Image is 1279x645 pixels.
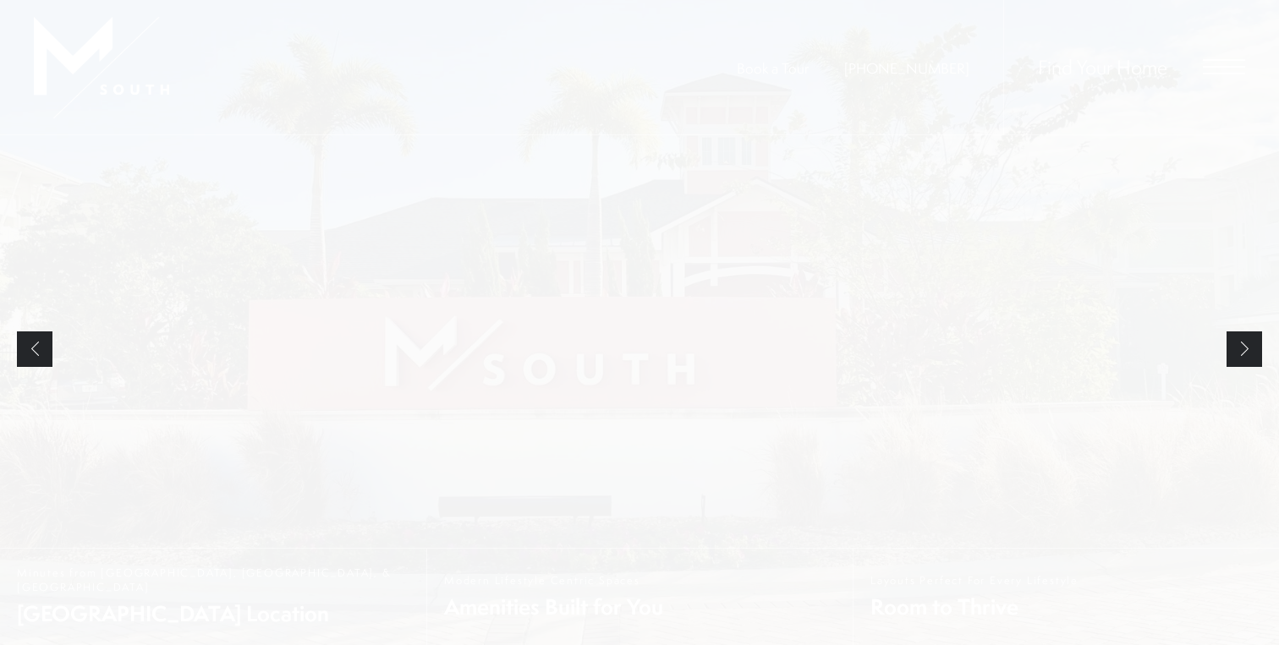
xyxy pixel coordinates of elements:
span: Minutes from [GEOGRAPHIC_DATA], [GEOGRAPHIC_DATA], & [GEOGRAPHIC_DATA] [17,566,409,594]
span: [GEOGRAPHIC_DATA] Location [17,599,409,628]
a: Book a Tour [737,58,809,78]
a: Modern Lifestyle Centric Spaces [426,549,853,645]
a: Previous [17,331,52,367]
span: Modern Lifestyle Centric Spaces [444,573,663,588]
span: Amenities Built for You [444,592,663,621]
img: MSouth [34,17,169,118]
span: Room to Thrive [870,592,1079,621]
a: Call Us at 813-570-8014 [844,58,969,78]
button: Open Menu [1203,59,1245,74]
span: [PHONE_NUMBER] [844,58,969,78]
a: Find Your Home [1038,53,1167,80]
a: Next [1227,331,1262,367]
a: Layouts Perfect For Every Lifestyle [853,549,1279,645]
span: Layouts Perfect For Every Lifestyle [870,573,1079,588]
